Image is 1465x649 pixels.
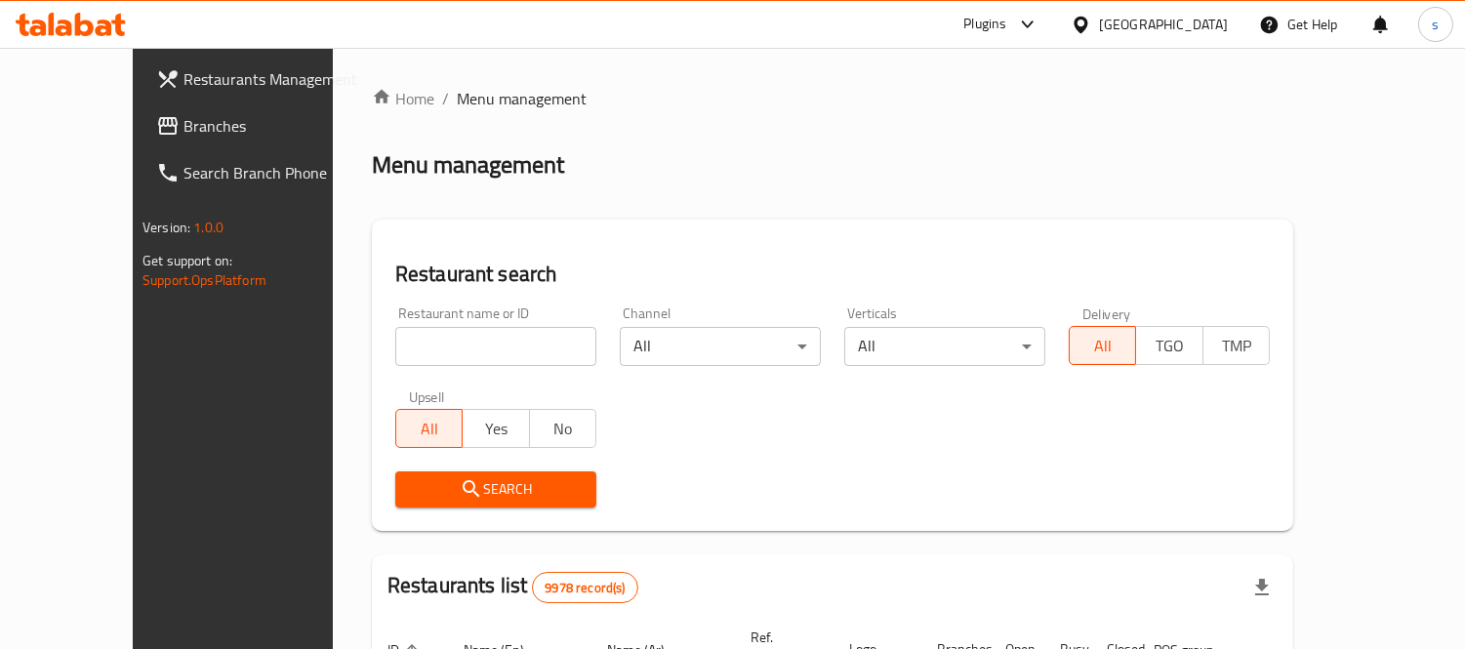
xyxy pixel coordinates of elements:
div: Plugins [963,13,1006,36]
span: All [404,415,455,443]
button: Search [395,471,596,507]
a: Restaurants Management [141,56,378,102]
button: All [395,409,463,448]
div: Total records count [532,572,637,603]
span: No [538,415,589,443]
span: TMP [1211,332,1262,360]
a: Support.OpsPlatform [142,267,266,293]
span: 9978 record(s) [533,579,636,597]
a: Home [372,87,434,110]
span: Branches [183,114,362,138]
span: Search Branch Phone [183,161,362,184]
h2: Restaurants list [387,571,638,603]
span: Get support on: [142,248,232,273]
span: All [1078,332,1128,360]
span: Menu management [457,87,587,110]
label: Upsell [409,389,445,403]
button: Yes [462,409,529,448]
div: [GEOGRAPHIC_DATA] [1099,14,1228,35]
label: Delivery [1082,306,1131,320]
span: Version: [142,215,190,240]
span: s [1432,14,1439,35]
span: 1.0.0 [193,215,224,240]
span: Search [411,477,581,502]
li: / [442,87,449,110]
button: TMP [1202,326,1270,365]
h2: Menu management [372,149,564,181]
button: TGO [1135,326,1202,365]
a: Search Branch Phone [141,149,378,196]
div: Export file [1239,564,1285,611]
nav: breadcrumb [372,87,1293,110]
h2: Restaurant search [395,260,1270,289]
button: No [529,409,596,448]
span: TGO [1144,332,1195,360]
a: Branches [141,102,378,149]
div: All [620,327,821,366]
span: Restaurants Management [183,67,362,91]
span: Yes [470,415,521,443]
input: Search for restaurant name or ID.. [395,327,596,366]
div: All [844,327,1045,366]
button: All [1069,326,1136,365]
